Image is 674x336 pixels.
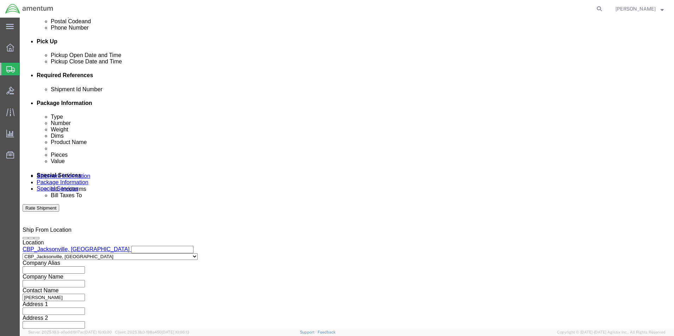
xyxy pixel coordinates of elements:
iframe: FS Legacy Container [20,18,674,329]
a: Feedback [318,330,336,334]
span: Client: 2025.18.0-198a450 [115,330,189,334]
a: Support [300,330,318,334]
img: logo [5,4,54,14]
span: [DATE] 10:06:13 [162,330,189,334]
span: Server: 2025.18.0-a0edd1917ac [28,330,112,334]
span: Copyright © [DATE]-[DATE] Agistix Inc., All Rights Reserved [557,329,666,335]
span: Cienna Green [615,5,656,13]
button: [PERSON_NAME] [615,5,664,13]
span: [DATE] 10:10:00 [84,330,112,334]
